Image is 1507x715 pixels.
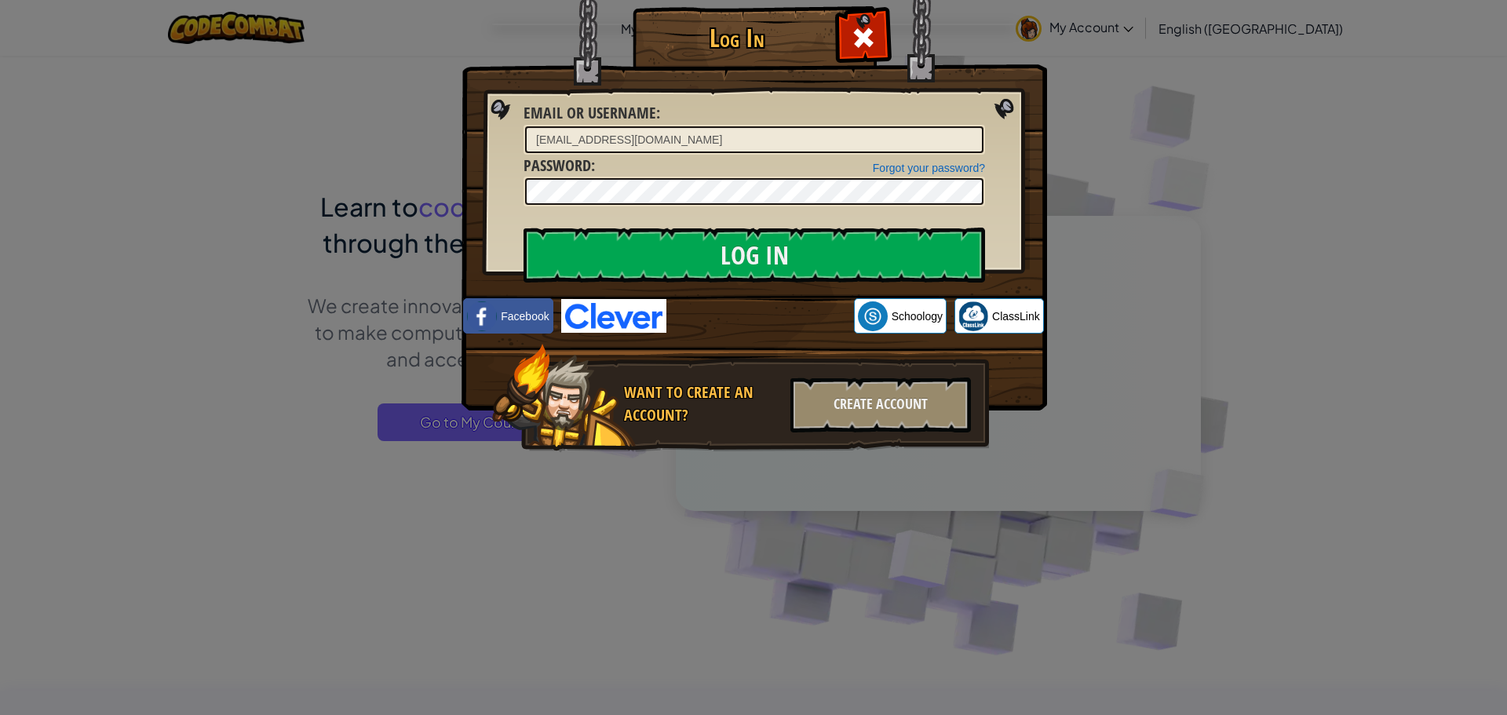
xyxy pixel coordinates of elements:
a: Forgot your password? [873,162,985,174]
img: classlink-logo-small.png [958,301,988,331]
img: facebook_small.png [467,301,497,331]
span: Password [524,155,591,176]
div: Create Account [790,378,971,432]
iframe: Sign in with Google Button [666,299,854,334]
span: Email or Username [524,102,656,123]
div: Want to create an account? [624,381,781,426]
span: ClassLink [992,308,1040,324]
label: : [524,155,595,177]
img: schoology.png [858,301,888,331]
h1: Log In [637,24,837,52]
img: clever-logo-blue.png [561,299,666,333]
span: Schoology [892,308,943,324]
input: Log In [524,228,985,283]
label: : [524,102,660,125]
span: Facebook [501,308,549,324]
